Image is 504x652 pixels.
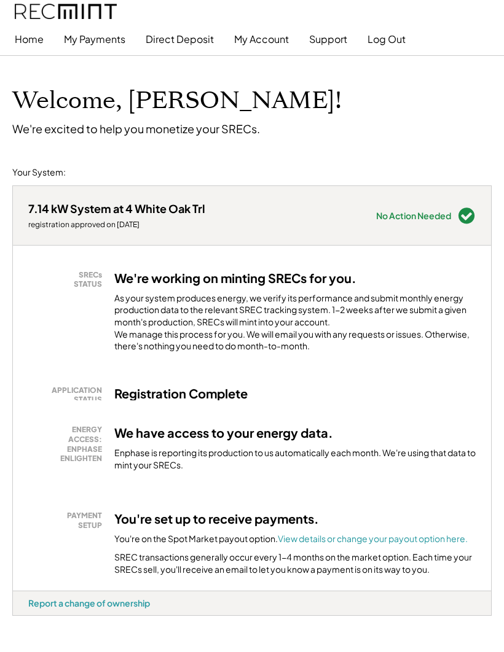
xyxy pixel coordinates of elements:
[309,27,347,52] button: Support
[15,4,117,19] img: recmint-logotype%403x.png
[114,447,476,471] div: Enphase is reporting its production to us automatically each month. We're using that data to mint...
[376,211,451,220] div: No Action Needed
[114,425,333,441] h3: We have access to your energy data.
[15,27,44,52] button: Home
[234,27,289,52] button: My Account
[114,386,248,402] h3: Registration Complete
[64,27,125,52] button: My Payments
[28,201,205,215] div: 7.14 kW System at 4 White Oak Trl
[28,220,205,230] div: registration approved on [DATE]
[114,270,356,286] h3: We're working on minting SRECs for you.
[12,122,260,136] div: We're excited to help you monetize your SRECs.
[28,597,150,608] div: Report a change of ownership
[114,551,476,575] div: SREC transactions generally occur every 1-4 months on the market option. Each time your SRECs sel...
[12,616,58,621] div: sxbpkmcc - VA Distributed
[114,533,468,545] div: You're on the Spot Market payout option.
[114,511,319,527] h3: You're set up to receive payments.
[34,270,102,289] div: SRECs STATUS
[278,533,468,544] a: View details or change your payout option here.
[368,27,406,52] button: Log Out
[12,87,342,115] h1: Welcome, [PERSON_NAME]!
[34,511,102,530] div: PAYMENT SETUP
[146,27,214,52] button: Direct Deposit
[34,386,102,405] div: APPLICATION STATUS
[114,292,476,359] div: As your system produces energy, we verify its performance and submit monthly energy production da...
[34,425,102,463] div: ENERGY ACCESS: ENPHASE ENLIGHTEN
[12,166,66,179] div: Your System:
